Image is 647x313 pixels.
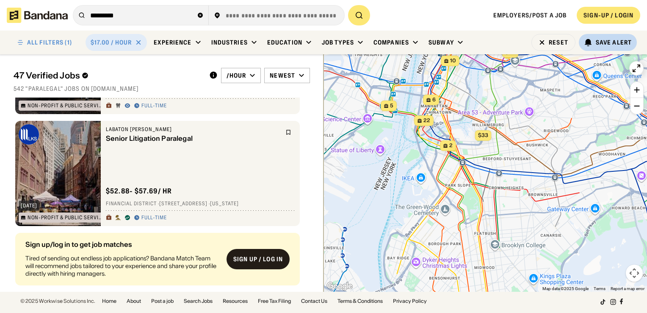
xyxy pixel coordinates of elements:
div: Education [267,39,302,46]
div: ALL FILTERS (1) [27,39,72,45]
span: 5 [390,102,393,109]
span: Map data ©2025 Google [542,286,589,291]
span: 2 [449,142,453,149]
span: 22 [423,117,430,124]
div: Non-Profit & Public Service [28,215,102,220]
div: Senior Litigation Paralegal [106,134,280,143]
span: $33 [478,132,488,138]
div: Experience [154,39,191,46]
div: Full-time [141,103,167,109]
div: Sign up / Log in [233,255,283,263]
div: 542 "paralegal" jobs on [DOMAIN_NAME] [14,85,310,92]
div: Non-Profit & Public Service [28,103,102,108]
span: 10 [450,57,456,64]
a: Free Tax Filing [258,299,291,304]
div: Companies [373,39,409,46]
div: Sign up/log in to get job matches [25,241,220,248]
a: Employers/Post a job [493,11,567,19]
div: /hour [227,72,246,79]
div: © 2025 Workwise Solutions Inc. [20,299,95,304]
div: grid [14,98,310,292]
div: Labaton [PERSON_NAME] [106,126,280,133]
a: Report a map error [611,286,644,291]
div: Industries [211,39,248,46]
a: Open this area in Google Maps (opens a new window) [326,281,354,292]
div: Financial District · [STREET_ADDRESS] · [US_STATE] [106,201,295,207]
a: Terms (opens in new tab) [594,286,606,291]
a: Terms & Conditions [337,299,383,304]
div: Reset [549,39,568,45]
a: Post a job [151,299,174,304]
img: Google [326,281,354,292]
div: SIGN-UP / LOGIN [583,11,633,19]
a: Privacy Policy [393,299,427,304]
img: Bandana logotype [7,8,68,23]
div: Job Types [322,39,354,46]
a: Home [102,299,116,304]
div: Save Alert [596,39,632,46]
div: 47 Verified Jobs [14,70,202,81]
a: Search Jobs [184,299,213,304]
div: [DATE] [21,203,37,208]
div: Subway [429,39,454,46]
a: Resources [223,299,248,304]
a: Contact Us [301,299,327,304]
div: $ 52.88 - $57.69 / hr [106,187,172,196]
span: 6 [432,96,436,103]
img: Labaton Keller Sucharow logo [19,124,39,145]
div: Full-time [141,215,167,221]
button: Map camera controls [626,265,643,282]
div: $17.00 / hour [91,39,132,46]
div: Tired of sending out endless job applications? Bandana Match Team will recommend jobs tailored to... [25,254,220,278]
a: About [127,299,141,304]
div: Newest [270,72,295,79]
